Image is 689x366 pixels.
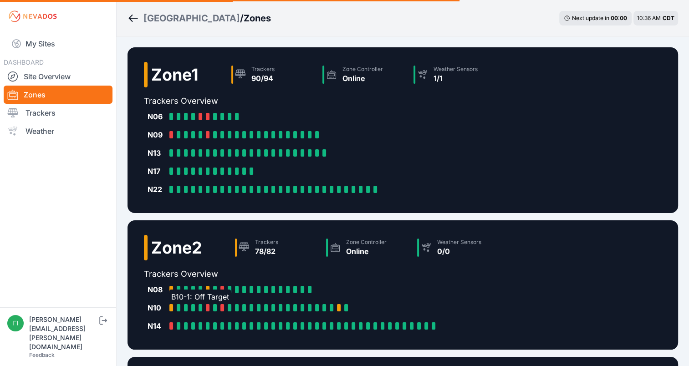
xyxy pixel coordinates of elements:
h2: Zone 1 [151,66,199,84]
a: Weather Sensors0/0 [413,235,505,260]
h2: Trackers Overview [144,268,505,280]
a: Weather Sensors1/1 [410,62,501,87]
img: Nevados [7,9,58,24]
div: N08 [148,284,166,295]
div: N09 [148,129,166,140]
div: 0/0 [437,246,481,257]
a: Weather [4,122,112,140]
a: My Sites [4,33,112,55]
div: 00 : 00 [611,15,627,22]
div: 90/94 [251,73,275,84]
img: fidel.lopez@prim.com [7,315,24,331]
div: N14 [148,320,166,331]
div: Weather Sensors [437,239,481,246]
span: DASHBOARD [4,58,44,66]
span: 10:36 AM [637,15,661,21]
div: N17 [148,166,166,177]
a: Zones [4,86,112,104]
a: Feedback [29,351,55,358]
div: [PERSON_NAME][EMAIL_ADDRESS][PERSON_NAME][DOMAIN_NAME] [29,315,97,351]
h2: Trackers Overview [144,95,501,107]
a: [GEOGRAPHIC_DATA] [143,12,240,25]
span: / [240,12,244,25]
a: Site Overview [4,67,112,86]
div: Trackers [255,239,278,246]
div: Online [342,73,383,84]
div: Weather Sensors [434,66,478,73]
div: Online [346,246,387,257]
div: N06 [148,111,166,122]
div: 1/1 [434,73,478,84]
span: Next update in [572,15,609,21]
a: B10-1: Off Target [169,304,177,311]
div: Zone Controller [346,239,387,246]
a: Trackers90/94 [228,62,319,87]
div: 78/82 [255,246,278,257]
div: Zone Controller [342,66,383,73]
a: Trackers78/82 [231,235,322,260]
h3: Zones [244,12,271,25]
div: Trackers [251,66,275,73]
nav: Breadcrumb [128,6,271,30]
h2: Zone 2 [151,239,202,257]
a: Trackers [4,104,112,122]
div: N10 [148,302,166,313]
span: CDT [663,15,674,21]
div: N22 [148,184,166,195]
div: N13 [148,147,166,158]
